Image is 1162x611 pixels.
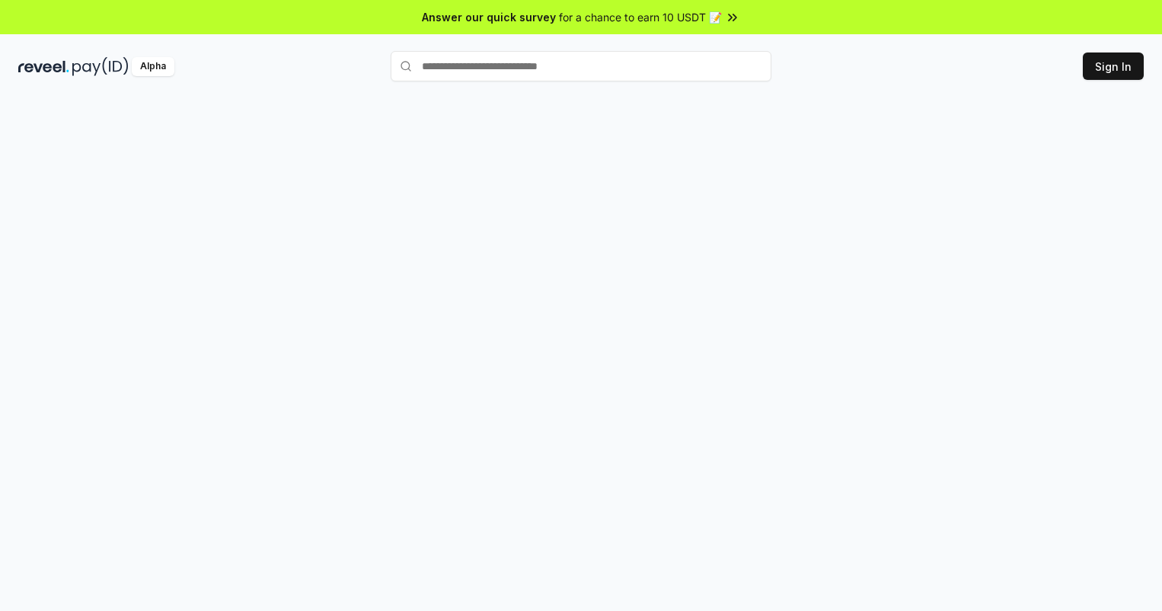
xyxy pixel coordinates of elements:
button: Sign In [1083,53,1144,80]
div: Alpha [132,57,174,76]
span: Answer our quick survey [422,9,556,25]
img: pay_id [72,57,129,76]
span: for a chance to earn 10 USDT 📝 [559,9,722,25]
img: reveel_dark [18,57,69,76]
